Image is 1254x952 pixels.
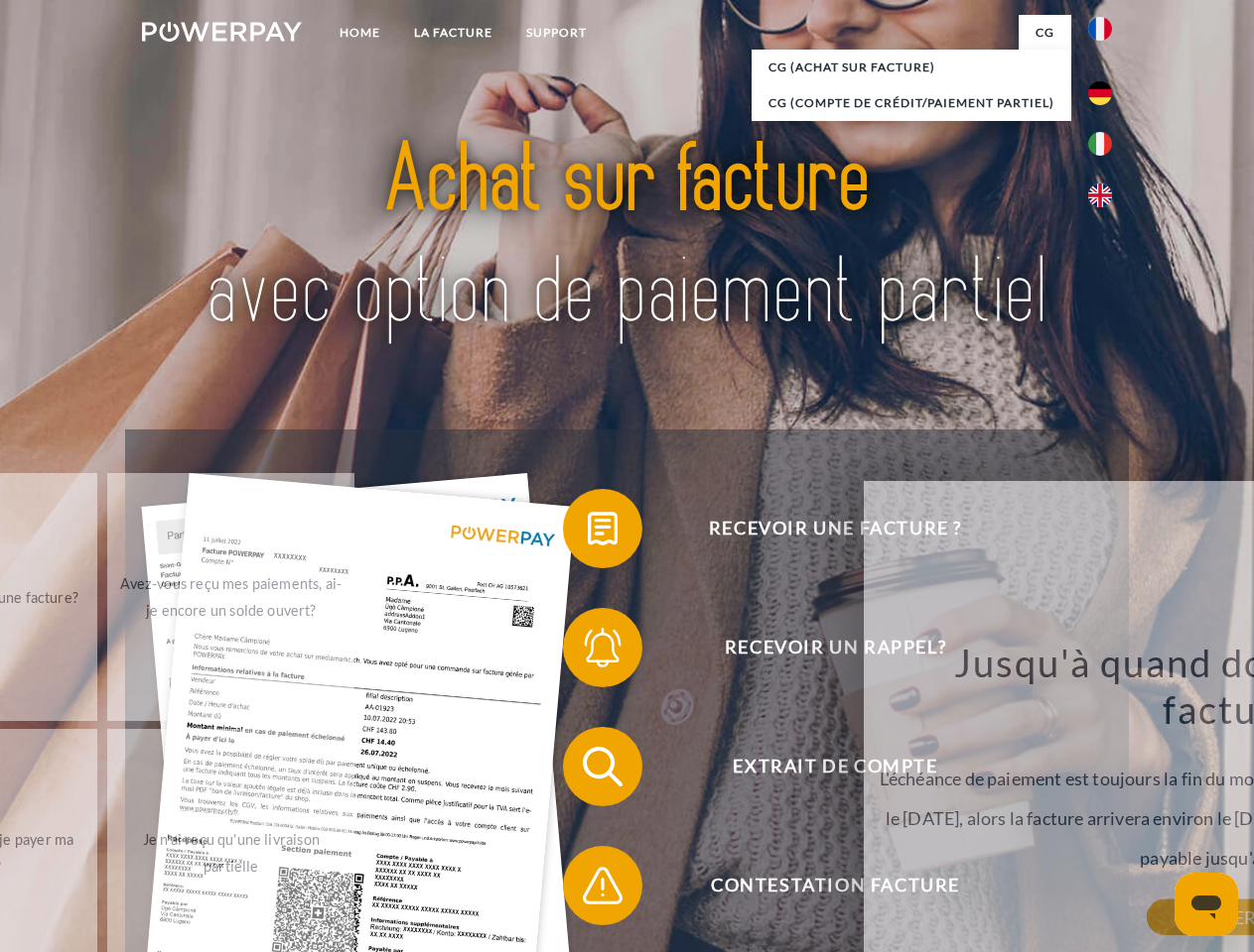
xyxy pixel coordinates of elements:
[397,15,509,51] a: LA FACTURE
[142,22,302,42] img: logo-powerpay-white.svg
[752,85,1071,121] a: CG (Compte de crédit/paiement partiel)
[509,15,604,51] a: Support
[578,742,627,791] img: qb_search.svg
[190,95,1064,380] img: title-powerpay_fr.svg
[563,846,1079,925] button: Contestation Facture
[1088,17,1112,41] img: fr
[107,473,354,721] a: Avez-vous reçu mes paiements, ai-je encore un solde ouvert?
[1088,183,1112,207] img: en
[1088,81,1112,105] img: de
[1175,873,1238,936] iframe: Bouton de lancement de la fenêtre de messagerie
[752,50,1071,85] a: CG (achat sur facture)
[323,15,397,51] a: Home
[1019,15,1071,51] a: CG
[563,727,1079,806] button: Extrait de compte
[1088,132,1112,156] img: it
[119,826,343,880] div: Je n'ai reçu qu'une livraison partielle
[119,570,343,624] div: Avez-vous reçu mes paiements, ai-je encore un solde ouvert?
[578,861,627,910] img: qb_warning.svg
